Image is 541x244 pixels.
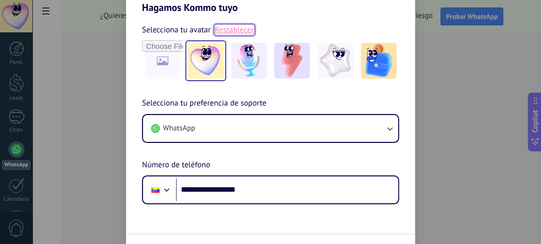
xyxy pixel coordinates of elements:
button: WhatsApp [143,115,398,142]
a: Restablecer [215,25,254,35]
span: Número de teléfono [142,159,210,172]
img: -2.jpeg [231,43,267,79]
span: Selecciona tu preferencia de soporte [142,97,267,110]
span: WhatsApp [163,123,195,133]
span: Selecciona tu avatar [142,23,211,36]
img: -1.jpeg [188,43,224,79]
img: -3.jpeg [274,43,310,79]
img: -5.jpeg [361,43,397,79]
img: -4.jpeg [317,43,353,79]
div: Venezuela: + 58 [146,179,165,200]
